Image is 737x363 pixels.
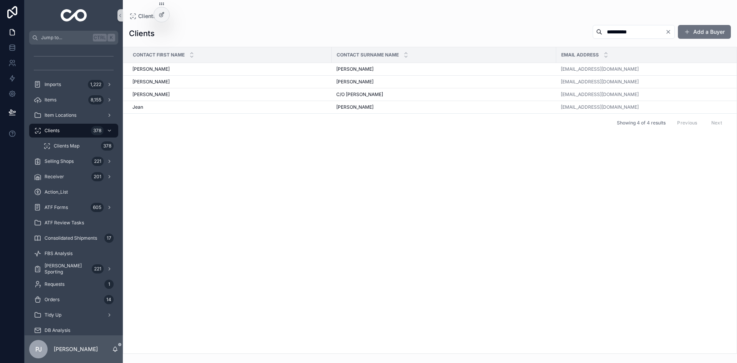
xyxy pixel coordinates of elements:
a: Orders14 [29,293,118,307]
a: [PERSON_NAME] [132,91,327,98]
a: DB Analysis [29,323,118,337]
span: [PERSON_NAME] [336,79,373,85]
a: [EMAIL_ADDRESS][DOMAIN_NAME] [561,91,639,98]
span: Action_List [45,189,68,195]
span: Clients [45,128,59,134]
span: ATF Forms [45,204,68,211]
a: [PERSON_NAME] [336,104,552,110]
a: [PERSON_NAME] [132,66,327,72]
span: Clients Map [54,143,79,149]
a: Tidy Up [29,308,118,322]
span: [PERSON_NAME] [336,104,373,110]
a: [EMAIL_ADDRESS][DOMAIN_NAME] [561,79,639,85]
img: App logo [61,9,87,22]
h1: Clients [129,28,155,39]
div: 17 [104,234,114,243]
div: 1 [104,280,114,289]
span: [PERSON_NAME] [132,91,170,98]
span: Jump to... [41,35,90,41]
a: Clients378 [29,124,118,138]
a: [PERSON_NAME] [132,79,327,85]
a: ATF Forms605 [29,201,118,214]
a: [PERSON_NAME] [336,79,552,85]
a: Requests1 [29,277,118,291]
a: Jean [132,104,327,110]
a: Item Locations [29,108,118,122]
div: scrollable content [25,45,123,335]
span: Requests [45,281,64,287]
div: 14 [104,295,114,304]
a: [PERSON_NAME] [336,66,552,72]
div: 378 [101,141,114,151]
button: Jump to...CtrlK [29,31,118,45]
div: 221 [92,157,104,166]
a: Consolidated Shipments17 [29,231,118,245]
span: Jean [132,104,143,110]
span: K [108,35,114,41]
a: [PERSON_NAME] Sporting221 [29,262,118,276]
a: Receiver201 [29,170,118,184]
span: Receiver [45,174,64,180]
span: Tidy Up [45,312,61,318]
span: ATF Review Tasks [45,220,84,226]
a: ATF Review Tasks [29,216,118,230]
div: 201 [91,172,104,181]
a: Clients Map378 [38,139,118,153]
span: Items [45,97,56,103]
span: Imports [45,81,61,88]
span: Item Locations [45,112,76,118]
span: DB Analysis [45,327,70,333]
div: 605 [91,203,104,212]
span: PJ [35,345,42,354]
span: Clients [138,12,156,20]
button: Add a Buyer [678,25,731,39]
a: Imports1,222 [29,78,118,91]
p: [PERSON_NAME] [54,345,98,353]
button: Clear [665,29,674,35]
span: [PERSON_NAME] Sporting [45,263,89,275]
a: Clients [129,12,156,20]
span: Selling Shops [45,158,74,164]
div: 378 [91,126,104,135]
span: FBS Analysis [45,250,73,257]
a: Items8,155 [29,93,118,107]
span: [PERSON_NAME] [336,66,373,72]
a: Selling Shops221 [29,154,118,168]
span: Contact First Name [133,52,185,58]
span: Email address [561,52,599,58]
a: [EMAIL_ADDRESS][DOMAIN_NAME] [561,66,639,72]
span: [PERSON_NAME] [132,79,170,85]
span: C/O [PERSON_NAME] [336,91,383,98]
div: 1,222 [88,80,104,89]
a: C/O [PERSON_NAME] [336,91,552,98]
a: Action_List [29,185,118,199]
span: [PERSON_NAME] [132,66,170,72]
span: Orders [45,297,59,303]
span: Showing 4 of 4 results [617,120,666,126]
span: Contact Surname Name [337,52,399,58]
div: 8,155 [88,95,104,104]
span: Consolidated Shipments [45,235,97,241]
div: 221 [92,264,104,273]
a: FBS Analysis [29,247,118,260]
span: Ctrl [93,34,107,41]
a: [EMAIL_ADDRESS][DOMAIN_NAME] [561,104,639,110]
